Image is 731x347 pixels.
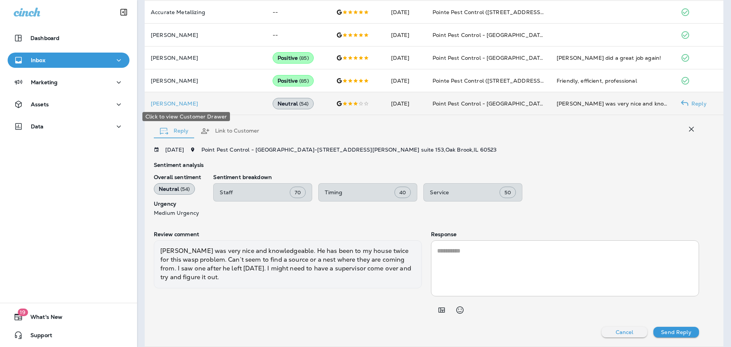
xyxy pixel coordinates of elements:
button: Link to Customer [195,117,265,145]
button: Reply [154,117,195,145]
td: -- [267,24,330,46]
p: Reply [688,101,707,107]
span: Point Pest Control - [GEOGRAPHIC_DATA] - [STREET_ADDRESS][PERSON_NAME] suite 153 , Oak Brook , IL... [201,146,497,153]
span: ( 54 ) [299,101,309,107]
p: [DATE] [165,147,184,153]
span: ( 85 ) [299,78,309,84]
span: Support [23,332,52,341]
td: [DATE] [385,1,427,24]
p: Sentiment breakdown [213,174,699,180]
p: [PERSON_NAME] [151,32,260,38]
span: Point Pest Control - [GEOGRAPHIC_DATA] [433,54,546,61]
span: 40 [399,189,406,196]
button: Send Reply [653,327,699,337]
button: Data [8,119,129,134]
span: 70 [295,189,301,196]
div: Click to view Customer Drawer [151,101,260,107]
button: Marketing [8,75,129,90]
span: 50 [504,189,511,196]
td: [DATE] [385,69,427,92]
span: Point Pest Control - [GEOGRAPHIC_DATA] [433,100,546,107]
p: Sentiment analysis [154,162,699,168]
p: Service [430,189,500,195]
p: Overall sentiment [154,174,201,180]
button: Select an emoji [452,302,468,318]
p: Review comment [154,231,422,237]
p: [PERSON_NAME] [151,101,260,107]
span: What's New [23,314,62,323]
span: ( 54 ) [180,186,190,192]
div: Click to view Customer Drawer [142,112,230,121]
p: Urgency [154,201,201,207]
p: [PERSON_NAME] [151,55,260,61]
p: Marketing [31,79,57,85]
span: ( 85 ) [299,55,309,61]
p: [PERSON_NAME] [151,78,260,84]
div: Neutral [273,98,314,109]
div: Positive [273,75,314,86]
button: Support [8,328,129,343]
div: Positive [273,52,314,64]
button: 19What's New [8,309,129,325]
span: Pointe Pest Control ([STREET_ADDRESS][PERSON_NAME] ) [433,77,593,84]
td: [DATE] [385,92,427,115]
button: Assets [8,97,129,112]
p: Timing [325,189,394,195]
p: Send Reply [661,329,691,335]
button: Inbox [8,53,129,68]
p: Cancel [616,329,634,335]
span: Point Pest Control - [GEOGRAPHIC_DATA] [433,32,546,38]
p: Medium Urgency [154,210,201,216]
div: Bryce was very nice and knowledgeable. He has been to my house twice for this wasp problem. Can’t... [557,100,669,107]
button: Cancel [602,327,647,337]
span: Pointe Pest Control ([STREET_ADDRESS][PERSON_NAME] ) [433,9,593,16]
div: Friendly, efficient, professional [557,77,669,85]
div: [PERSON_NAME] was very nice and knowledgeable. He has been to my house twice for this wasp proble... [154,240,422,288]
p: Response [431,231,699,237]
p: Staff [220,189,290,195]
button: Collapse Sidebar [113,5,134,20]
span: 19 [18,309,28,316]
p: Inbox [31,57,45,63]
p: Accurate Metallizing [151,9,260,15]
td: [DATE] [385,24,427,46]
div: Neutral [154,183,195,195]
p: Assets [31,101,49,107]
p: Data [31,123,44,130]
td: -- [267,1,330,24]
button: Add in a premade template [434,302,449,318]
td: [DATE] [385,46,427,69]
div: Kevin did a great job again! [557,54,669,62]
button: Dashboard [8,30,129,46]
p: Dashboard [30,35,59,41]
